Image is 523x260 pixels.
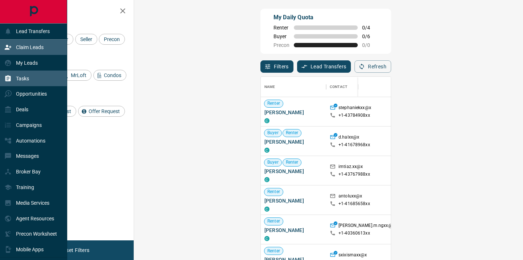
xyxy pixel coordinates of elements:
div: condos.ca [264,236,269,241]
p: antoluxx@x [338,193,362,201]
p: +1- 41685658xx [338,201,370,207]
p: sxixismaxx@x [338,252,367,260]
span: [PERSON_NAME] [264,197,323,204]
span: Renter [264,100,283,107]
p: d.halxx@x [338,134,359,142]
div: condos.ca [264,148,269,153]
div: Condos [93,70,126,81]
div: MrLoft [60,70,92,81]
span: Renter [264,218,283,224]
p: +1- 41678968xx [338,142,370,148]
div: Precon [99,34,125,45]
span: [PERSON_NAME] [264,138,323,145]
div: condos.ca [264,207,269,212]
span: MrLoft [68,72,89,78]
span: [PERSON_NAME] [264,109,323,116]
p: stephaniekxx@x [338,105,371,112]
h2: Filters [23,7,126,16]
span: Renter [264,189,283,195]
button: Filters [260,60,293,73]
div: Contact [326,77,384,97]
span: 0 / 0 [362,42,378,48]
p: +1- 40360613xx [338,230,370,236]
span: Seller [78,36,95,42]
div: condos.ca [264,177,269,182]
p: [PERSON_NAME].m.ngxx@x [338,223,394,230]
p: +1- 43784908xx [338,112,370,119]
p: My Daily Quota [273,13,378,22]
span: Renter [283,130,301,136]
span: Condos [101,72,124,78]
button: Lead Transfers [297,60,351,73]
p: +1- 43767988xx [338,171,370,177]
button: Reset Filters [55,244,94,256]
span: Buyer [264,130,281,136]
span: Renter [264,248,283,254]
span: Offer Request [86,108,122,114]
span: [PERSON_NAME] [264,168,323,175]
div: Name [261,77,326,97]
span: Renter [283,159,301,165]
button: Refresh [354,60,391,73]
span: Precon [273,42,289,48]
p: imtiaz.xx@x [338,164,363,171]
div: condos.ca [264,118,269,123]
span: Buyer [273,33,289,39]
div: Offer Request [78,106,125,117]
div: Name [264,77,275,97]
span: 0 / 4 [362,25,378,31]
span: Renter [273,25,289,31]
span: 0 / 6 [362,33,378,39]
span: Precon [101,36,122,42]
div: Contact [330,77,347,97]
div: Seller [75,34,97,45]
span: Buyer [264,159,281,165]
span: [PERSON_NAME] [264,227,323,234]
